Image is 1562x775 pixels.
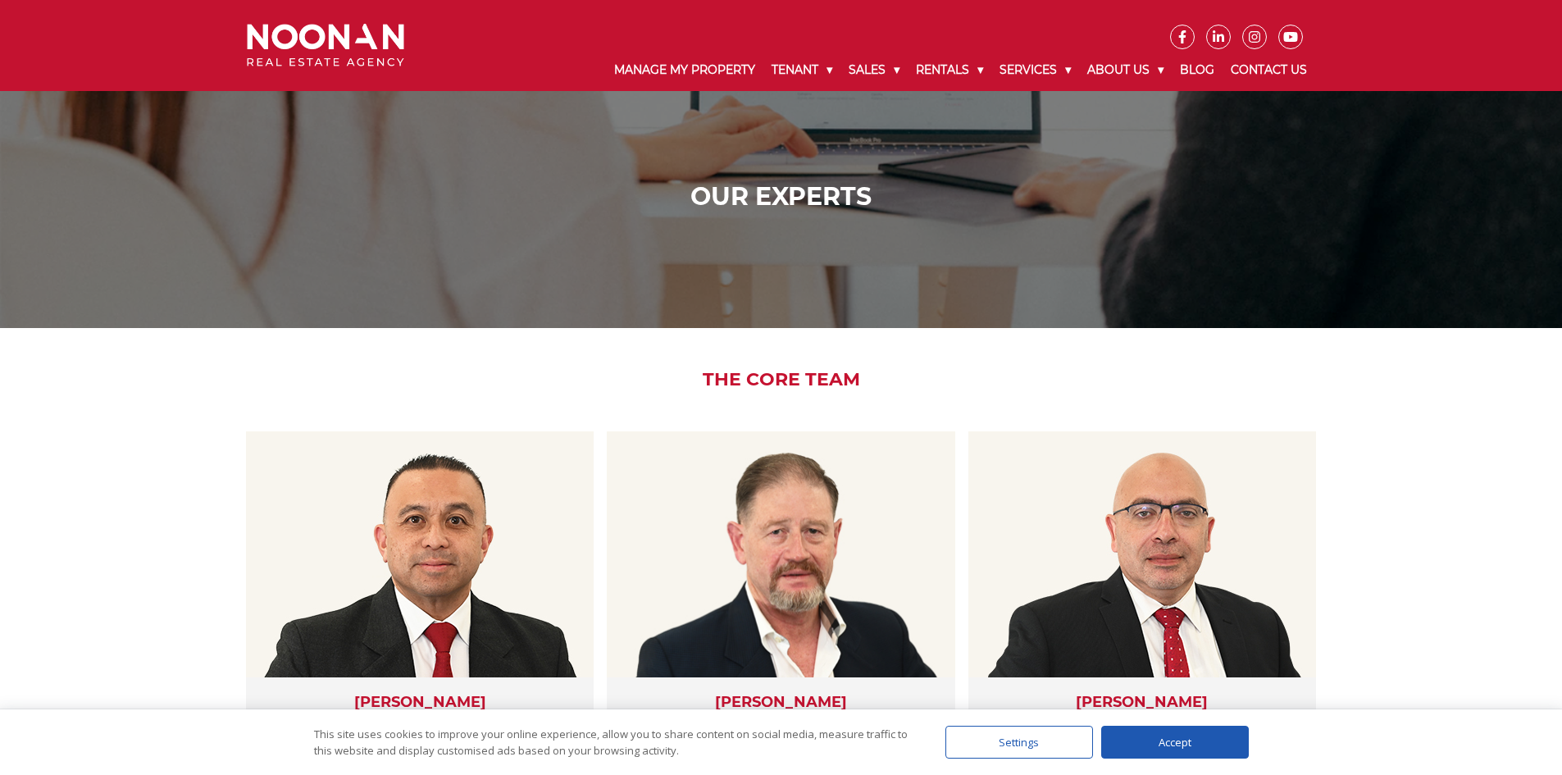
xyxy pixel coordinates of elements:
a: About Us [1079,49,1172,91]
div: Settings [945,726,1093,759]
a: Services [991,49,1079,91]
a: Tenant [763,49,840,91]
h2: The Core Team [235,369,1327,390]
img: Noonan Real Estate Agency [247,24,404,67]
h1: Our Experts [251,182,1311,212]
a: Rentals [908,49,991,91]
a: Sales [840,49,908,91]
h3: [PERSON_NAME] [623,694,938,712]
div: Accept [1101,726,1249,759]
div: This site uses cookies to improve your online experience, allow you to share content on social me... [314,726,913,759]
a: Contact Us [1223,49,1315,91]
a: Blog [1172,49,1223,91]
h3: [PERSON_NAME] [985,694,1300,712]
h3: [PERSON_NAME] [262,694,577,712]
a: Manage My Property [606,49,763,91]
